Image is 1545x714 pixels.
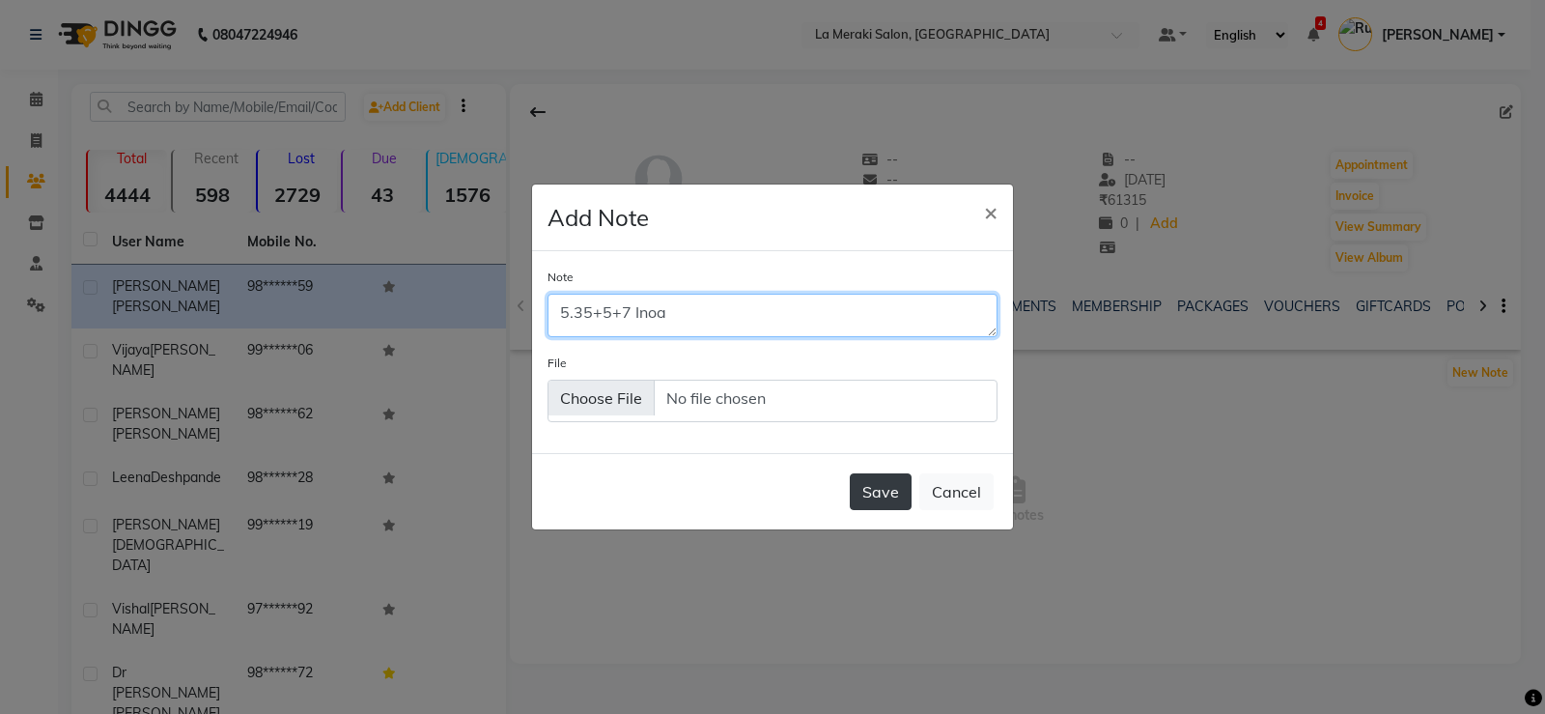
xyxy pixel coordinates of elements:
[548,355,567,372] label: File
[548,269,574,286] label: Note
[969,185,1013,239] button: Close
[850,473,912,510] button: Save
[548,200,649,235] h4: Add Note
[984,197,997,226] span: ×
[919,473,994,510] button: Cancel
